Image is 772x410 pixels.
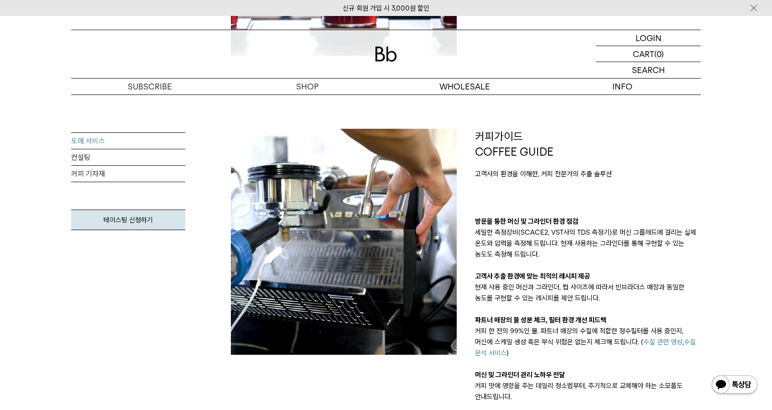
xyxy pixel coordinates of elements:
[475,271,701,282] p: 고객사 추출 환경에 맞는 최적의 레시피 제공
[71,133,185,149] a: 도매 서비스
[654,46,664,62] p: (0)
[375,47,397,62] img: 로고
[229,79,386,95] a: SHOP
[475,315,701,326] p: 파트너 매장의 물 성분 체크, 필터 환경 개선 피드백
[475,326,701,358] p: 커피 한 잔의 99%인 물. 파트너 매장의 수질에 적합한 정수필터를 사용 중인지, 머신에 스케일 생성 혹은 부식 위험은 없는지 체크해 드립니다. ( , )
[71,79,229,95] a: SUBSCRIBE
[632,62,665,78] p: SEARCH
[596,30,701,46] a: LOGIN
[475,380,701,402] p: 커피 맛에 영향을 주는 데일리 청소법부터, 주기적으로 교체해야 하는 소모품도 안내드립니다.
[636,30,662,46] p: LOGIN
[475,369,701,380] p: 머신 및 그라인더 관리 노하우 전달
[475,227,701,260] p: 세밀한 측정장비(SCACE2, VST사의 TDS 측정기)로 머신 그룹헤드에 걸리는 실제 온도와 압력을 측정해 드립니다. 현재 사용하는 그라인더를 통해 구현할 수 있는 농도도 ...
[343,4,429,12] a: 신규 회원 가입 시 3,000원 할인
[633,46,654,62] p: CART
[475,129,701,159] p: 커피가이드 COFFEE GUIDE
[71,149,185,166] a: 컨설팅
[475,282,701,304] p: 현재 사용 중인 머신과 그라인더, 컵 사이즈에 따라서 빈브라더스 매장과 동일한 농도를 구현할 수 있는 레시피를 제안 드립니다.
[711,374,758,396] img: 카카오톡 채널 1:1 채팅 버튼
[71,166,185,182] a: 커피 기자재
[543,79,701,95] p: INFO
[475,216,701,227] p: 방문을 통한 머신 및 그라인더 환경 점검
[386,79,543,95] p: WHOLESALE
[643,338,683,346] a: 수질 관련 영상
[596,46,701,62] a: CART (0)
[71,210,185,230] a: 테이스팅 신청하기
[475,168,701,179] p: 고객사의 환경을 이해한, 커피 전문가의 추출 솔루션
